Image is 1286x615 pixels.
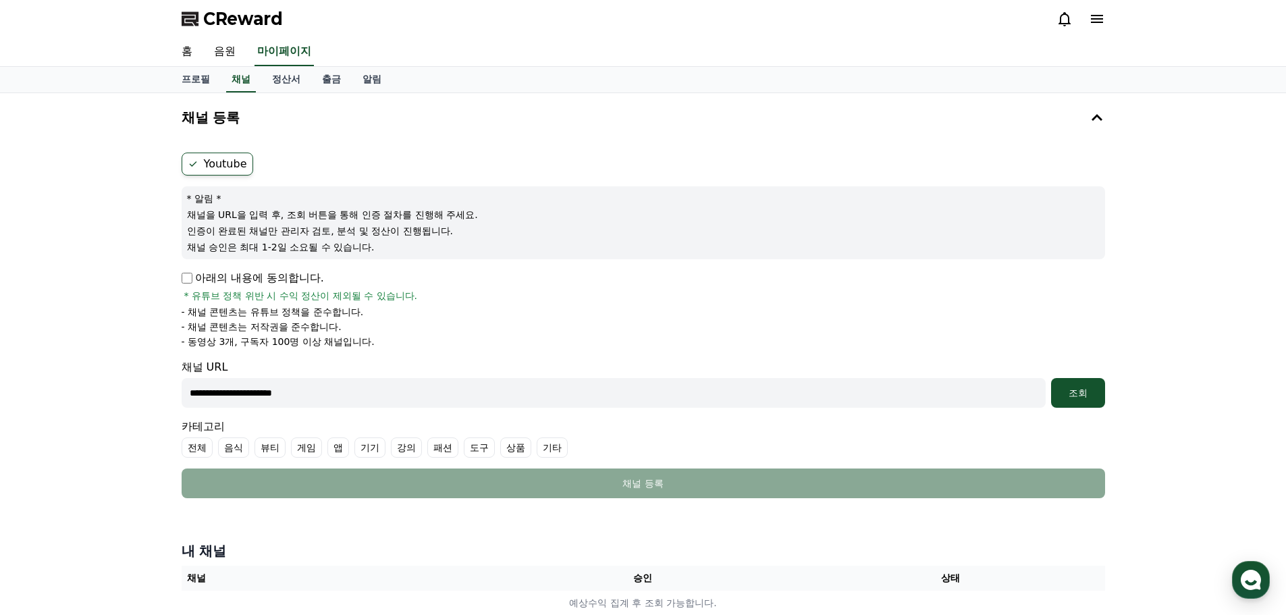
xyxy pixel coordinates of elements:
div: 조회 [1056,386,1100,400]
a: 출금 [311,67,352,92]
button: 조회 [1051,378,1105,408]
label: 뷰티 [254,437,286,458]
h4: 내 채널 [182,541,1105,560]
label: 게임 [291,437,322,458]
label: 기기 [354,437,385,458]
p: 인증이 완료된 채널만 관리자 검토, 분석 및 정산이 진행됩니다. [187,224,1100,238]
button: 채널 등록 [182,469,1105,498]
p: 아래의 내용에 동의합니다. [182,270,324,286]
a: 설정 [174,428,259,462]
th: 승인 [489,566,797,591]
a: 정산서 [261,67,311,92]
label: 상품 [500,437,531,458]
label: 전체 [182,437,213,458]
button: 채널 등록 [176,99,1110,136]
a: 홈 [4,428,89,462]
a: 알림 [352,67,392,92]
label: 도구 [464,437,495,458]
th: 채널 [182,566,489,591]
span: 홈 [43,448,51,459]
p: - 채널 콘텐츠는 저작권을 준수합니다. [182,320,342,333]
h4: 채널 등록 [182,110,240,125]
label: 앱 [327,437,349,458]
a: 음원 [203,38,246,66]
span: * 유튜브 정책 위반 시 수익 정산이 제외될 수 있습니다. [184,289,418,302]
p: 채널 승인은 최대 1-2일 소요될 수 있습니다. [187,240,1100,254]
th: 상태 [797,566,1104,591]
a: 마이페이지 [254,38,314,66]
span: 설정 [209,448,225,459]
div: 채널 URL [182,359,1105,408]
div: 채널 등록 [209,477,1078,490]
label: 기타 [537,437,568,458]
a: 대화 [89,428,174,462]
a: 홈 [171,38,203,66]
label: 강의 [391,437,422,458]
a: 프로필 [171,67,221,92]
div: 카테고리 [182,419,1105,458]
label: Youtube [182,153,253,176]
label: 음식 [218,437,249,458]
p: - 동영상 3개, 구독자 100명 이상 채널입니다. [182,335,375,348]
span: CReward [203,8,283,30]
a: 채널 [226,67,256,92]
p: 채널을 URL을 입력 후, 조회 버튼을 통해 인증 절차를 진행해 주세요. [187,208,1100,221]
p: - 채널 콘텐츠는 유튜브 정책을 준수합니다. [182,305,364,319]
a: CReward [182,8,283,30]
label: 패션 [427,437,458,458]
span: 대화 [124,449,140,460]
